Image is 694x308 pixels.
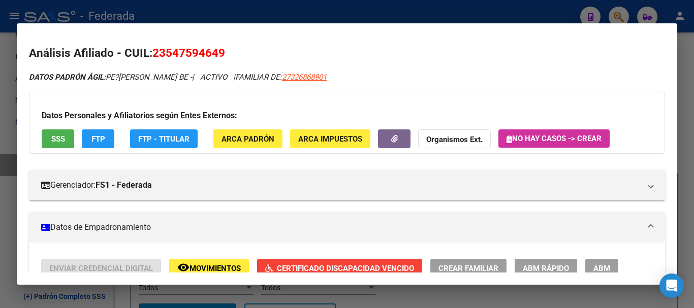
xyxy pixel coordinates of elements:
span: FTP [91,134,105,144]
mat-expansion-panel-header: Datos de Empadronamiento [29,212,665,243]
button: ABM Rápido [515,259,577,278]
button: Crear Familiar [430,259,507,278]
button: ABM [585,259,618,278]
strong: FS1 - Federada [96,179,152,191]
h2: Análisis Afiliado - CUIL: [29,45,665,62]
button: Enviar Credencial Digital [41,259,161,278]
button: FTP [82,129,114,148]
span: ABM Rápido [523,264,569,273]
span: 23547594649 [152,46,225,59]
mat-icon: remove_red_eye [177,261,190,273]
span: ARCA Padrón [222,134,274,144]
button: Movimientos [169,259,249,278]
button: Organismos Ext. [418,129,491,148]
button: No hay casos -> Crear [498,129,610,148]
button: ARCA Padrón [213,129,282,148]
span: Enviar Credencial Digital [49,264,153,273]
div: Open Intercom Messenger [659,273,684,298]
span: Certificado Discapacidad Vencido [277,264,414,273]
button: SSS [42,129,74,148]
span: SSS [51,134,65,144]
span: Crear Familiar [438,264,498,273]
mat-panel-title: Datos de Empadronamiento [41,221,641,233]
h3: Datos Personales y Afiliatorios según Entes Externos: [42,110,652,122]
span: FTP - Titular [138,134,190,144]
span: Movimientos [190,264,241,273]
strong: DATOS PADRÓN ÁGIL: [29,73,106,82]
button: FTP - Titular [130,129,198,148]
span: ABM [593,264,610,273]
mat-panel-title: Gerenciador: [41,179,641,191]
span: No hay casos -> Crear [507,134,602,143]
i: | ACTIVO | [29,73,327,82]
button: ARCA Impuestos [290,129,370,148]
span: FAMILIAR DE: [235,73,327,82]
span: PE?[PERSON_NAME] BE - [29,73,192,82]
span: ARCA Impuestos [298,134,362,144]
mat-expansion-panel-header: Gerenciador:FS1 - Federada [29,170,665,200]
span: 27326868901 [282,73,327,82]
button: Certificado Discapacidad Vencido [257,259,422,278]
strong: Organismos Ext. [426,135,483,144]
